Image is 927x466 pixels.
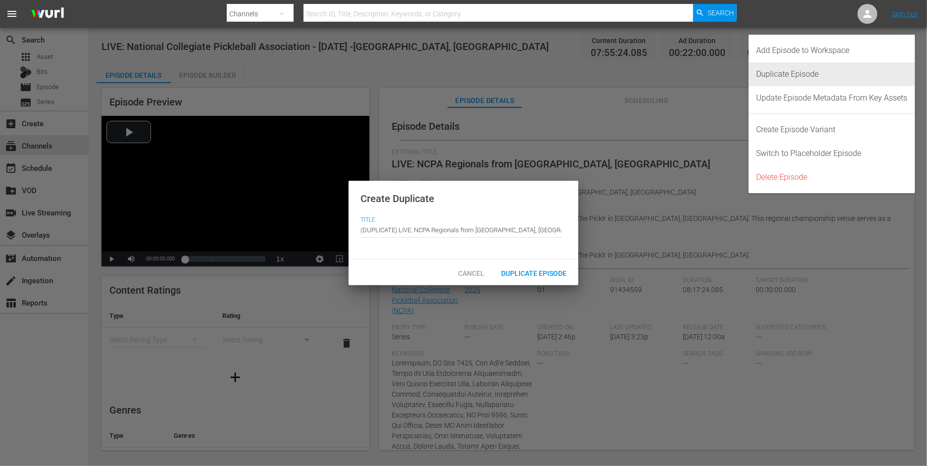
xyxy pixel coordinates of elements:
img: ans4CAIJ8jUAAAAAAAAAAAAAAAAAAAAAAAAgQb4GAAAAAAAAAAAAAAAAAAAAAAAAJMjXAAAAAAAAAAAAAAAAAAAAAAAAgAT5G... [24,2,71,26]
span: Create Duplicate [360,193,434,205]
div: Switch to Placeholder Episode [757,142,908,165]
button: Search [693,4,737,22]
span: Duplicate Episode [493,269,574,277]
a: Sign Out [892,10,918,18]
span: Search [708,4,734,22]
div: Create Episode Variant [757,118,908,142]
div: Delete Episode [757,165,908,189]
div: Update Episode Metadata From Key Assets [757,86,908,110]
div: Add Episode to Workspace [757,39,908,62]
div: Duplicate Episode [757,62,908,86]
span: Cancel [451,269,493,277]
span: menu [6,8,18,20]
button: Cancel [450,263,493,281]
button: Duplicate Episode [493,263,574,281]
span: Title [360,216,562,224]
